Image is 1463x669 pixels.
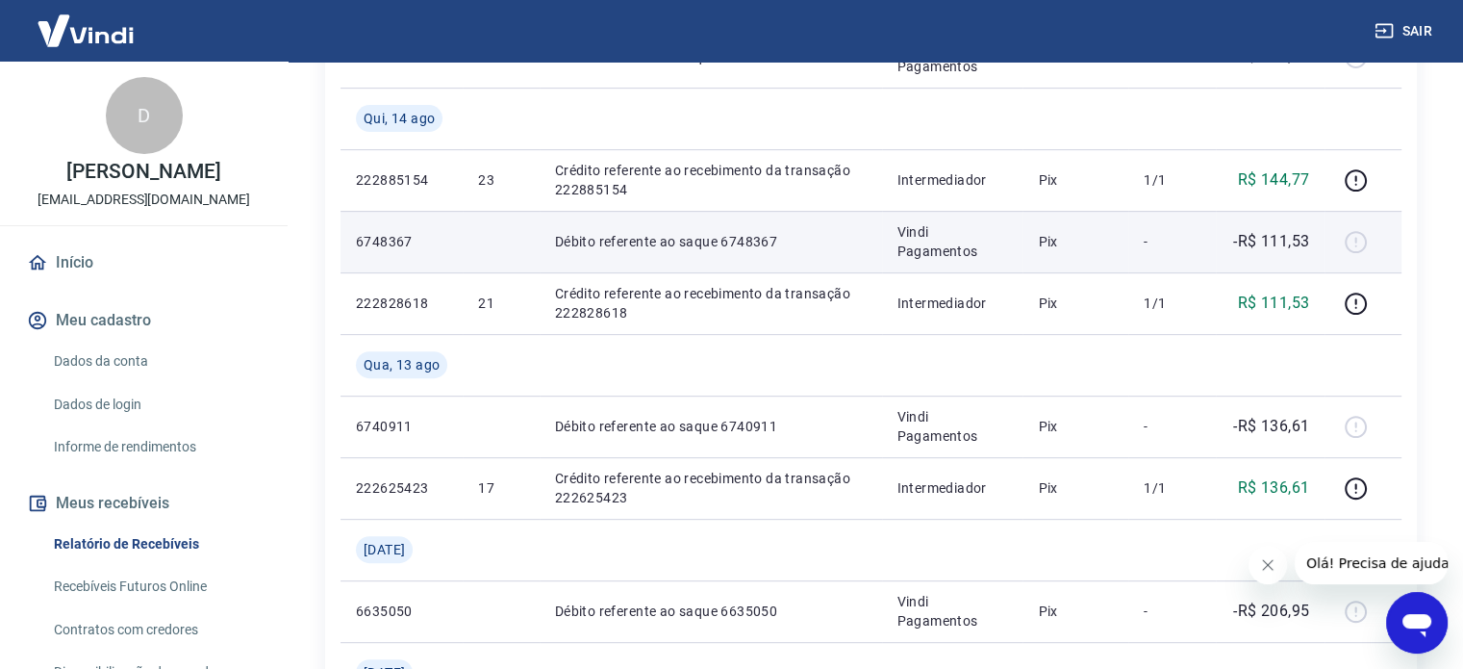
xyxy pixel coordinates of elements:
p: 6635050 [356,602,447,621]
button: Meu cadastro [23,299,265,342]
p: -R$ 206,95 [1233,600,1309,623]
p: 1/1 [1144,294,1200,313]
iframe: Botão para abrir a janela de mensagens [1386,592,1448,654]
p: Débito referente ao saque 6635050 [555,602,867,621]
iframe: Mensagem da empresa [1295,542,1448,584]
a: Dados da conta [46,342,265,381]
p: Crédito referente ao recebimento da transação 222625423 [555,469,867,507]
p: 21 [478,294,523,313]
p: 6748367 [356,232,447,251]
p: 222828618 [356,294,447,313]
a: Início [23,242,265,284]
a: Dados de login [46,385,265,425]
p: Pix [1038,170,1113,190]
a: Informe de rendimentos [46,427,265,467]
p: 23 [478,170,523,190]
p: Intermediador [897,478,1008,498]
p: [EMAIL_ADDRESS][DOMAIN_NAME] [38,190,250,210]
a: Contratos com credores [46,610,265,650]
p: [PERSON_NAME] [66,162,220,182]
p: Vindi Pagamentos [897,407,1008,446]
button: Sair [1371,13,1440,49]
p: Débito referente ao saque 6748367 [555,232,867,251]
p: Vindi Pagamentos [897,592,1008,630]
p: 1/1 [1144,170,1200,190]
span: Olá! Precisa de ajuda? [12,13,162,29]
p: 17 [478,478,523,498]
span: Qui, 14 ago [364,109,435,128]
span: Qua, 13 ago [364,355,440,374]
iframe: Fechar mensagem [1249,546,1287,584]
p: R$ 136,61 [1238,476,1310,500]
p: R$ 111,53 [1238,292,1310,315]
p: Pix [1038,478,1113,498]
p: - [1144,232,1200,251]
p: Crédito referente ao recebimento da transação 222828618 [555,284,867,322]
span: [DATE] [364,540,405,559]
p: -R$ 136,61 [1233,415,1309,438]
p: Débito referente ao saque 6740911 [555,417,867,436]
p: - [1144,602,1200,621]
p: Pix [1038,294,1113,313]
p: 222885154 [356,170,447,190]
p: 1/1 [1144,478,1200,498]
p: - [1144,417,1200,436]
p: 222625423 [356,478,447,498]
p: Intermediador [897,170,1008,190]
p: Crédito referente ao recebimento da transação 222885154 [555,161,867,199]
p: Vindi Pagamentos [897,222,1008,261]
button: Meus recebíveis [23,482,265,525]
a: Relatório de Recebíveis [46,525,265,564]
p: Pix [1038,232,1113,251]
img: Vindi [23,1,148,60]
p: Intermediador [897,294,1008,313]
p: Pix [1038,417,1113,436]
p: Pix [1038,602,1113,621]
p: -R$ 111,53 [1233,230,1309,253]
p: 6740911 [356,417,447,436]
p: R$ 144,77 [1238,168,1310,192]
a: Recebíveis Futuros Online [46,567,265,606]
div: D [106,77,183,154]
